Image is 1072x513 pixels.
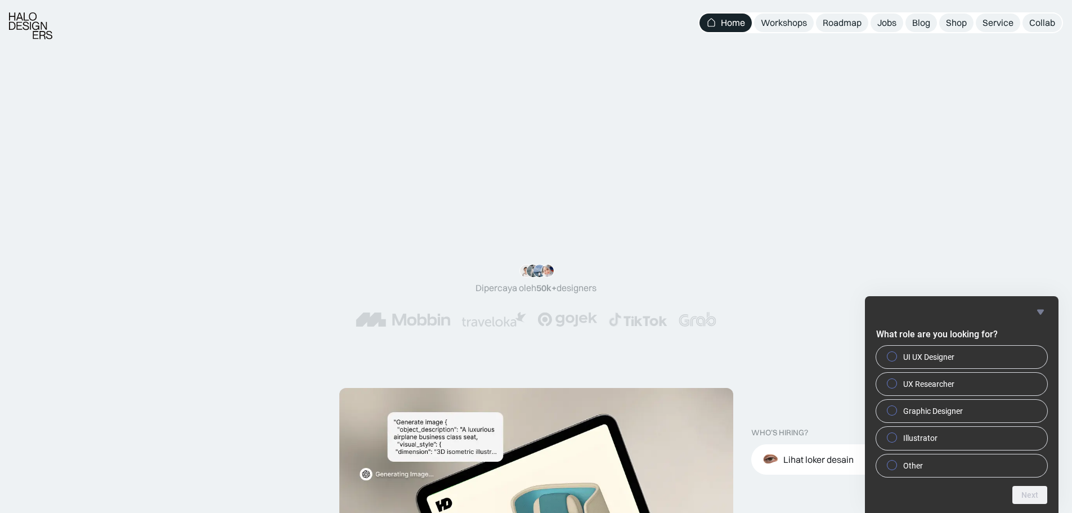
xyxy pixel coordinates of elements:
span: Other [903,460,923,471]
a: Collab [1022,14,1062,32]
a: Roadmap [816,14,868,32]
div: Roadmap [823,17,862,29]
div: Home [721,17,745,29]
a: Workshops [754,14,814,32]
a: Jobs [871,14,903,32]
div: Dipercaya oleh designers [476,282,596,294]
a: Home [699,14,752,32]
div: What role are you looking for? [876,346,1047,477]
div: Shop [946,17,967,29]
div: WHO’S HIRING? [751,428,808,438]
div: Lihat loker desain [783,454,854,466]
a: Shop [939,14,974,32]
span: UX Researcher [903,378,954,390]
div: Jobs [877,17,896,29]
h2: What role are you looking for? [876,328,1047,341]
div: Collab [1029,17,1055,29]
button: Hide survey [1034,305,1047,319]
span: Illustrator [903,432,938,444]
a: Service [976,14,1020,32]
div: Service [983,17,1013,29]
div: Blog [912,17,930,29]
button: Next question [1012,486,1047,504]
span: 50k+ [536,282,557,293]
div: What role are you looking for? [876,305,1047,504]
span: Graphic Designer [903,405,963,417]
div: Workshops [761,17,807,29]
span: UI UX Designer [903,351,954,363]
a: Blog [905,14,937,32]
